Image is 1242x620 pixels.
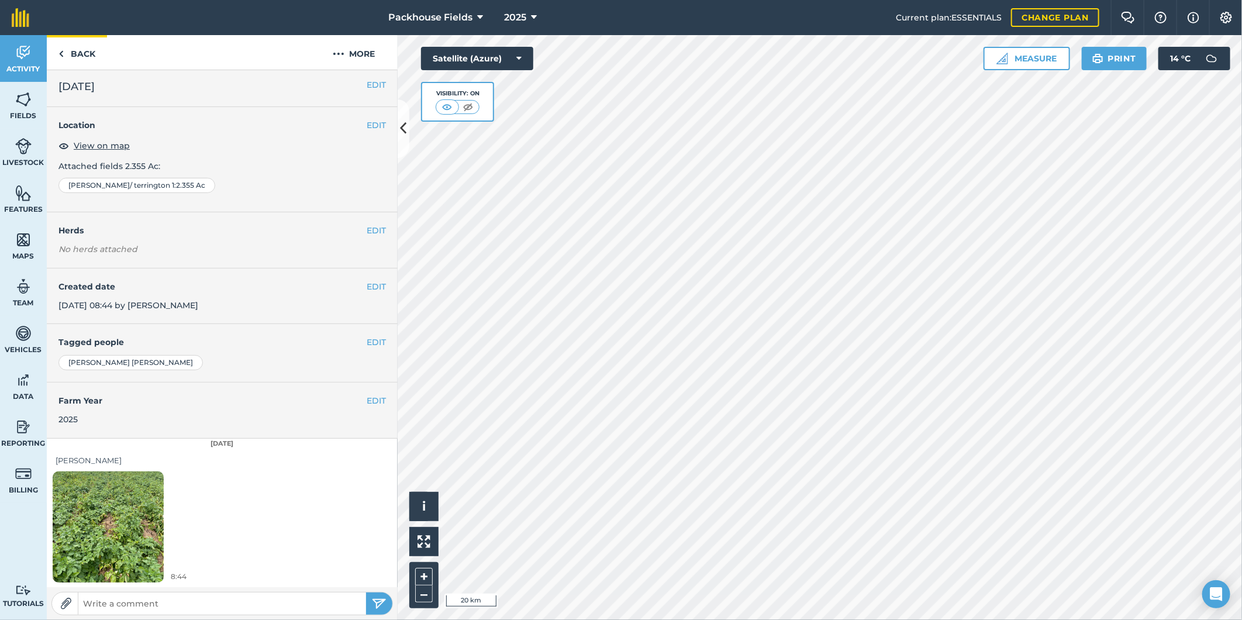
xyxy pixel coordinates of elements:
h4: Tagged people [58,336,386,349]
p: Attached fields 2.355 Ac : [58,160,386,173]
img: svg+xml;base64,PHN2ZyB4bWxucz0iaHR0cDovL3d3dy53My5vcmcvMjAwMC9zdmciIHdpZHRoPSI1NiIgaGVpZ2h0PSI2MC... [15,91,32,108]
img: svg+xml;base64,PD94bWwgdmVyc2lvbj0iMS4wIiBlbmNvZGluZz0idXRmLTgiPz4KPCEtLSBHZW5lcmF0b3I6IEFkb2JlIE... [15,465,32,483]
button: + [415,568,433,585]
div: [DATE] 08:44 by [PERSON_NAME] [47,268,398,325]
button: More [310,35,398,70]
img: svg+xml;base64,PHN2ZyB4bWxucz0iaHR0cDovL3d3dy53My5vcmcvMjAwMC9zdmciIHdpZHRoPSIxOCIgaGVpZ2h0PSIyNC... [58,139,69,153]
div: [DATE] [47,439,398,449]
img: svg+xml;base64,PD94bWwgdmVyc2lvbj0iMS4wIiBlbmNvZGluZz0idXRmLTgiPz4KPCEtLSBHZW5lcmF0b3I6IEFkb2JlIE... [15,278,32,295]
button: EDIT [367,224,386,237]
img: Loading spinner [53,453,164,601]
span: Current plan : ESSENTIALS [896,11,1002,24]
button: EDIT [367,336,386,349]
img: Four arrows, one pointing top left, one top right, one bottom right and the last bottom left [418,535,430,548]
img: A question mark icon [1154,12,1168,23]
button: EDIT [367,394,386,407]
h4: Created date [58,280,386,293]
img: Two speech bubbles overlapping with the left bubble in the forefront [1121,12,1135,23]
div: [PERSON_NAME] [PERSON_NAME] [58,355,203,370]
img: svg+xml;base64,PHN2ZyB4bWxucz0iaHR0cDovL3d3dy53My5vcmcvMjAwMC9zdmciIHdpZHRoPSI5IiBoZWlnaHQ9IjI0Ii... [58,47,64,61]
img: svg+xml;base64,PD94bWwgdmVyc2lvbj0iMS4wIiBlbmNvZGluZz0idXRmLTgiPz4KPCEtLSBHZW5lcmF0b3I6IEFkb2JlIE... [1200,47,1223,70]
a: Change plan [1011,8,1099,27]
div: Open Intercom Messenger [1202,580,1230,608]
button: Satellite (Azure) [421,47,533,70]
div: Visibility: On [436,89,480,98]
button: View on map [58,139,130,153]
h4: Herds [58,224,398,237]
button: Print [1082,47,1147,70]
button: EDIT [367,119,386,132]
img: fieldmargin Logo [12,8,29,27]
img: svg+xml;base64,PD94bWwgdmVyc2lvbj0iMS4wIiBlbmNvZGluZz0idXRmLTgiPz4KPCEtLSBHZW5lcmF0b3I6IEFkb2JlIE... [15,325,32,342]
em: No herds attached [58,243,398,256]
h4: Farm Year [58,394,386,407]
button: EDIT [367,78,386,91]
span: Packhouse Fields [388,11,472,25]
img: svg+xml;base64,PHN2ZyB4bWxucz0iaHR0cDovL3d3dy53My5vcmcvMjAwMC9zdmciIHdpZHRoPSI1MCIgaGVpZ2h0PSI0MC... [461,101,475,113]
button: 14 °C [1158,47,1230,70]
img: svg+xml;base64,PHN2ZyB4bWxucz0iaHR0cDovL3d3dy53My5vcmcvMjAwMC9zdmciIHdpZHRoPSIxNyIgaGVpZ2h0PSIxNy... [1188,11,1199,25]
h4: Location [58,119,386,132]
img: svg+xml;base64,PHN2ZyB4bWxucz0iaHR0cDovL3d3dy53My5vcmcvMjAwMC9zdmciIHdpZHRoPSIxOSIgaGVpZ2h0PSIyNC... [1092,51,1103,66]
input: Write a comment [78,595,366,612]
span: 14 ° C [1170,47,1191,70]
img: svg+xml;base64,PHN2ZyB4bWxucz0iaHR0cDovL3d3dy53My5vcmcvMjAwMC9zdmciIHdpZHRoPSI1NiIgaGVpZ2h0PSI2MC... [15,231,32,249]
img: svg+xml;base64,PD94bWwgdmVyc2lvbj0iMS4wIiBlbmNvZGluZz0idXRmLTgiPz4KPCEtLSBHZW5lcmF0b3I6IEFkb2JlIE... [15,371,32,389]
span: [PERSON_NAME]/ terrington 1 [68,181,174,190]
img: svg+xml;base64,PHN2ZyB4bWxucz0iaHR0cDovL3d3dy53My5vcmcvMjAwMC9zdmciIHdpZHRoPSI1NiIgaGVpZ2h0PSI2MC... [15,184,32,202]
div: [PERSON_NAME] [56,454,389,467]
img: svg+xml;base64,PD94bWwgdmVyc2lvbj0iMS4wIiBlbmNvZGluZz0idXRmLTgiPz4KPCEtLSBHZW5lcmF0b3I6IEFkb2JlIE... [15,44,32,61]
button: i [409,492,439,521]
a: Back [47,35,107,70]
img: Paperclip icon [60,598,72,609]
span: 8:44 [171,571,187,582]
span: View on map [74,139,130,152]
button: Measure [984,47,1070,70]
img: Ruler icon [996,53,1008,64]
span: 2025 [504,11,526,25]
img: A cog icon [1219,12,1233,23]
img: svg+xml;base64,PD94bWwgdmVyc2lvbj0iMS4wIiBlbmNvZGluZz0idXRmLTgiPz4KPCEtLSBHZW5lcmF0b3I6IEFkb2JlIE... [15,137,32,155]
span: : 2.355 Ac [174,181,205,190]
img: svg+xml;base64,PHN2ZyB4bWxucz0iaHR0cDovL3d3dy53My5vcmcvMjAwMC9zdmciIHdpZHRoPSI1MCIgaGVpZ2h0PSI0MC... [440,101,454,113]
h2: [DATE] [58,78,386,95]
div: 2025 [58,413,386,426]
img: svg+xml;base64,PHN2ZyB4bWxucz0iaHR0cDovL3d3dy53My5vcmcvMjAwMC9zdmciIHdpZHRoPSIyMCIgaGVpZ2h0PSIyNC... [333,47,344,61]
button: EDIT [367,280,386,293]
img: svg+xml;base64,PD94bWwgdmVyc2lvbj0iMS4wIiBlbmNvZGluZz0idXRmLTgiPz4KPCEtLSBHZW5lcmF0b3I6IEFkb2JlIE... [15,585,32,596]
img: svg+xml;base64,PHN2ZyB4bWxucz0iaHR0cDovL3d3dy53My5vcmcvMjAwMC9zdmciIHdpZHRoPSIyNSIgaGVpZ2h0PSIyNC... [372,597,387,611]
span: i [422,499,426,514]
img: svg+xml;base64,PD94bWwgdmVyc2lvbj0iMS4wIiBlbmNvZGluZz0idXRmLTgiPz4KPCEtLSBHZW5lcmF0b3I6IEFkb2JlIE... [15,418,32,436]
button: – [415,585,433,602]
